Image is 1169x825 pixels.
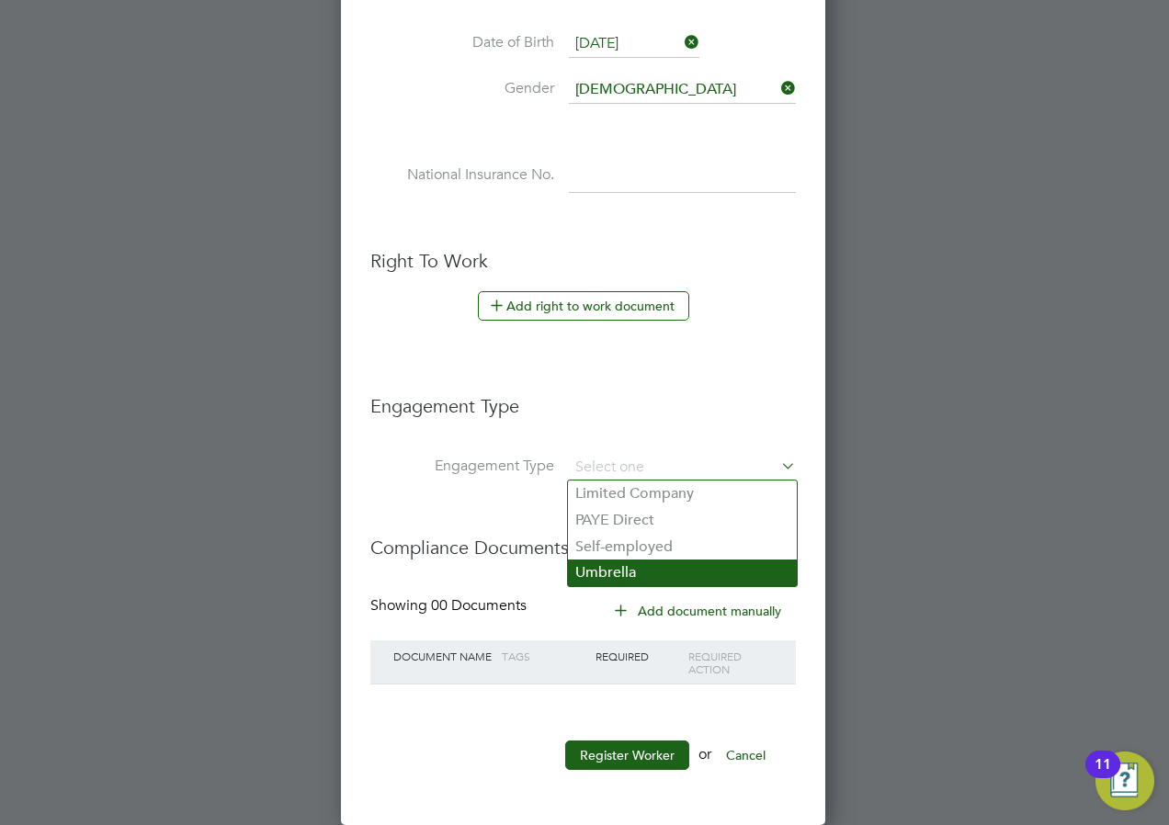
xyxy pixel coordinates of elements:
li: Self-employed [568,534,797,560]
button: Add right to work document [478,291,689,321]
label: Date of Birth [370,33,554,52]
input: Select one [569,30,699,58]
div: 11 [1095,764,1111,788]
input: Select one [569,455,796,480]
div: Required Action [684,640,777,684]
div: Required [591,640,685,672]
li: PAYE Direct [568,507,797,534]
h3: Right To Work [370,249,796,273]
div: Document Name [389,640,497,672]
h3: Compliance Documents [370,517,796,559]
li: Limited Company [568,480,797,507]
button: Open Resource Center, 11 new notifications [1095,752,1154,810]
label: Gender [370,79,554,98]
button: Cancel [711,740,780,770]
h3: Engagement Type [370,376,796,418]
button: Add document manually [602,596,796,626]
span: 00 Documents [431,596,527,615]
label: National Insurance No. [370,165,554,185]
label: Engagement Type [370,457,554,476]
div: Tags [497,640,591,672]
input: Select one [569,76,796,104]
button: Register Worker [565,740,689,770]
li: Umbrella [568,559,797,586]
div: Showing [370,596,530,616]
li: or [370,740,796,788]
